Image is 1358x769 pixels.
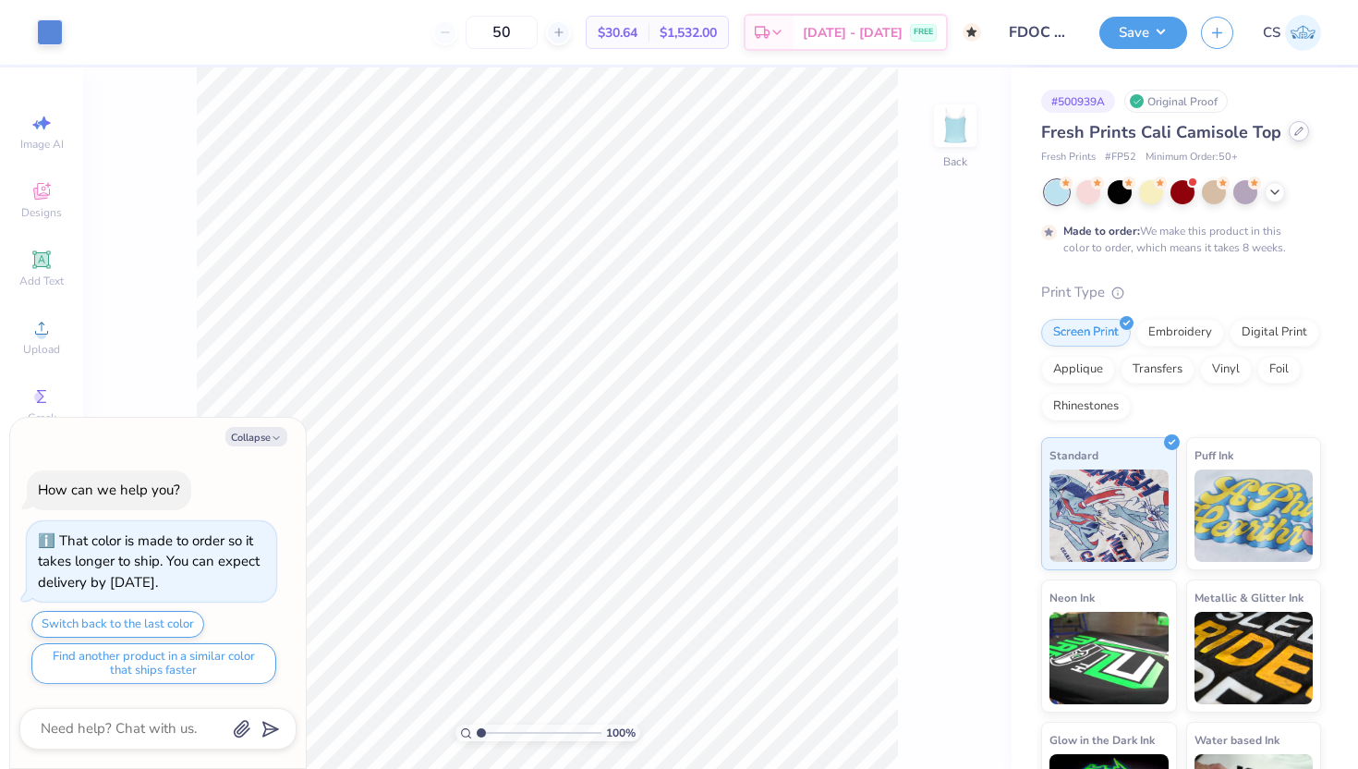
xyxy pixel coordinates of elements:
span: Puff Ink [1194,446,1233,465]
input: – – [466,16,538,49]
div: We make this product in this color to order, which means it takes 8 weeks. [1063,223,1291,256]
span: Metallic & Glitter Ink [1194,588,1303,607]
div: Original Proof [1124,90,1228,113]
span: 100 % [606,725,636,741]
div: How can we help you? [38,481,180,499]
span: $30.64 [598,23,637,43]
button: Save [1099,17,1187,49]
span: Fresh Prints Cali Camisole Top [1041,121,1281,143]
a: CS [1263,15,1321,51]
strong: Made to order: [1063,224,1140,238]
div: Foil [1257,356,1301,384]
img: Back [937,107,974,144]
span: Add Text [19,274,64,288]
div: Digital Print [1230,319,1319,347]
div: That color is made to order so it takes longer to ship. You can expect delivery by [DATE]. [38,531,260,592]
div: Rhinestones [1041,393,1131,421]
button: Collapse [225,427,287,446]
div: Transfers [1121,356,1194,384]
div: Back [943,153,967,170]
div: Screen Print [1041,319,1131,347]
span: Image AI [20,137,64,152]
span: Fresh Prints [1041,150,1096,165]
button: Switch back to the last color [31,611,204,638]
span: CS [1263,22,1280,43]
span: # FP52 [1105,150,1136,165]
span: [DATE] - [DATE] [803,23,903,43]
span: Upload [23,342,60,357]
img: Puff Ink [1194,470,1314,562]
img: Metallic & Glitter Ink [1194,612,1314,704]
div: Print Type [1041,282,1321,303]
span: $1,532.00 [660,23,717,43]
button: Find another product in a similar color that ships faster [31,643,276,684]
input: Untitled Design [995,14,1085,51]
span: Glow in the Dark Ink [1049,730,1155,750]
span: Minimum Order: 50 + [1146,150,1238,165]
img: Caley Stein [1285,15,1321,51]
img: Standard [1049,470,1169,562]
span: Greek [28,410,56,425]
span: Water based Ink [1194,730,1279,750]
div: Vinyl [1200,356,1252,384]
span: Neon Ink [1049,588,1095,607]
span: FREE [914,26,933,39]
div: Applique [1041,356,1115,384]
img: Neon Ink [1049,612,1169,704]
div: # 500939A [1041,90,1115,113]
div: Embroidery [1136,319,1224,347]
span: Designs [21,205,62,220]
span: Standard [1049,446,1098,465]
